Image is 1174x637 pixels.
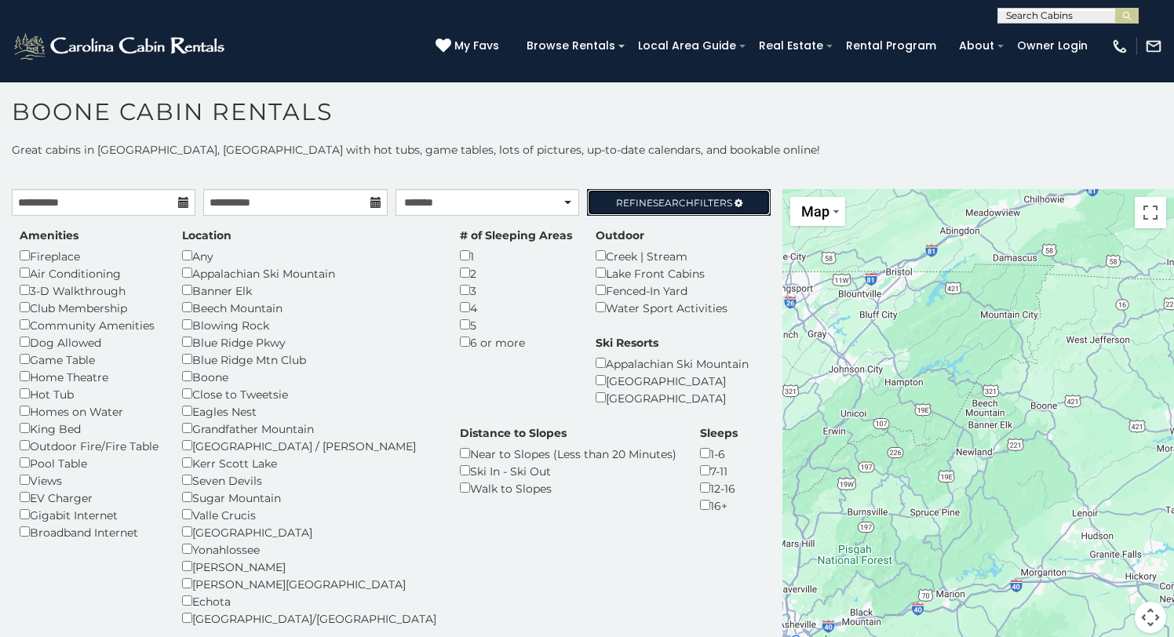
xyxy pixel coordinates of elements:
div: 6 or more [460,333,572,351]
div: 16+ [700,497,738,514]
a: RefineSearchFilters [587,189,771,216]
div: [PERSON_NAME] [182,558,436,575]
div: 1 [460,247,572,264]
label: Sleeps [700,425,738,441]
label: Ski Resorts [596,335,658,351]
div: Close to Tweetsie [182,385,436,402]
div: 7-11 [700,462,738,479]
div: Dog Allowed [20,333,159,351]
div: 12-16 [700,479,738,497]
div: Eagles Nest [182,402,436,420]
a: Real Estate [751,34,831,58]
div: Blue Ridge Pkwy [182,333,436,351]
label: Location [182,227,232,243]
button: Toggle fullscreen view [1135,197,1166,228]
div: Any [182,247,436,264]
button: Change map style [790,197,845,226]
div: 5 [460,316,572,333]
div: [GEOGRAPHIC_DATA] [596,372,749,389]
div: Hot Tub [20,385,159,402]
label: # of Sleeping Areas [460,227,572,243]
div: Club Membership [20,299,159,316]
div: Appalachian Ski Mountain [596,355,749,372]
div: Valle Crucis [182,506,436,523]
div: Community Amenities [20,316,159,333]
div: Lake Front Cabins [596,264,727,282]
a: Owner Login [1009,34,1096,58]
div: [GEOGRAPHIC_DATA] [182,523,436,541]
div: Seven Devils [182,471,436,489]
div: King Bed [20,420,159,437]
div: Fenced-In Yard [596,282,727,299]
div: Banner Elk [182,282,436,299]
img: mail-regular-white.png [1145,38,1162,55]
div: 3 [460,282,572,299]
span: My Favs [454,38,499,54]
div: Beech Mountain [182,299,436,316]
div: 4 [460,299,572,316]
div: 2 [460,264,572,282]
img: phone-regular-white.png [1111,38,1128,55]
div: Boone [182,368,436,385]
div: Air Conditioning [20,264,159,282]
div: Yonahlossee [182,541,436,558]
div: 3-D Walkthrough [20,282,159,299]
div: Broadband Internet [20,523,159,541]
a: My Favs [436,38,503,55]
div: Water Sport Activities [596,299,727,316]
img: White-1-2.png [12,31,229,62]
div: Homes on Water [20,402,159,420]
div: Gigabit Internet [20,506,159,523]
div: Pool Table [20,454,159,471]
div: Home Theatre [20,368,159,385]
a: Local Area Guide [630,34,744,58]
div: Views [20,471,159,489]
div: Outdoor Fire/Fire Table [20,437,159,454]
div: 1-6 [700,445,738,462]
a: Rental Program [838,34,944,58]
div: [GEOGRAPHIC_DATA] / [PERSON_NAME] [182,437,436,454]
div: Near to Slopes (Less than 20 Minutes) [460,445,676,462]
div: [PERSON_NAME][GEOGRAPHIC_DATA] [182,575,436,592]
label: Distance to Slopes [460,425,567,441]
div: Blowing Rock [182,316,436,333]
div: Walk to Slopes [460,479,676,497]
div: [GEOGRAPHIC_DATA] [596,389,749,406]
span: Refine Filters [616,197,732,209]
div: EV Charger [20,489,159,506]
div: Echota [182,592,436,610]
div: Grandfather Mountain [182,420,436,437]
div: Sugar Mountain [182,489,436,506]
span: Search [653,197,694,209]
span: Map [801,203,829,220]
a: Browse Rentals [519,34,623,58]
label: Amenities [20,227,78,243]
div: Fireplace [20,247,159,264]
button: Map camera controls [1135,602,1166,633]
div: Kerr Scott Lake [182,454,436,471]
div: Creek | Stream [596,247,727,264]
label: Outdoor [596,227,644,243]
div: Blue Ridge Mtn Club [182,351,436,368]
a: About [951,34,1002,58]
div: [GEOGRAPHIC_DATA]/[GEOGRAPHIC_DATA] [182,610,436,627]
div: Appalachian Ski Mountain [182,264,436,282]
div: Ski In - Ski Out [460,462,676,479]
div: Game Table [20,351,159,368]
